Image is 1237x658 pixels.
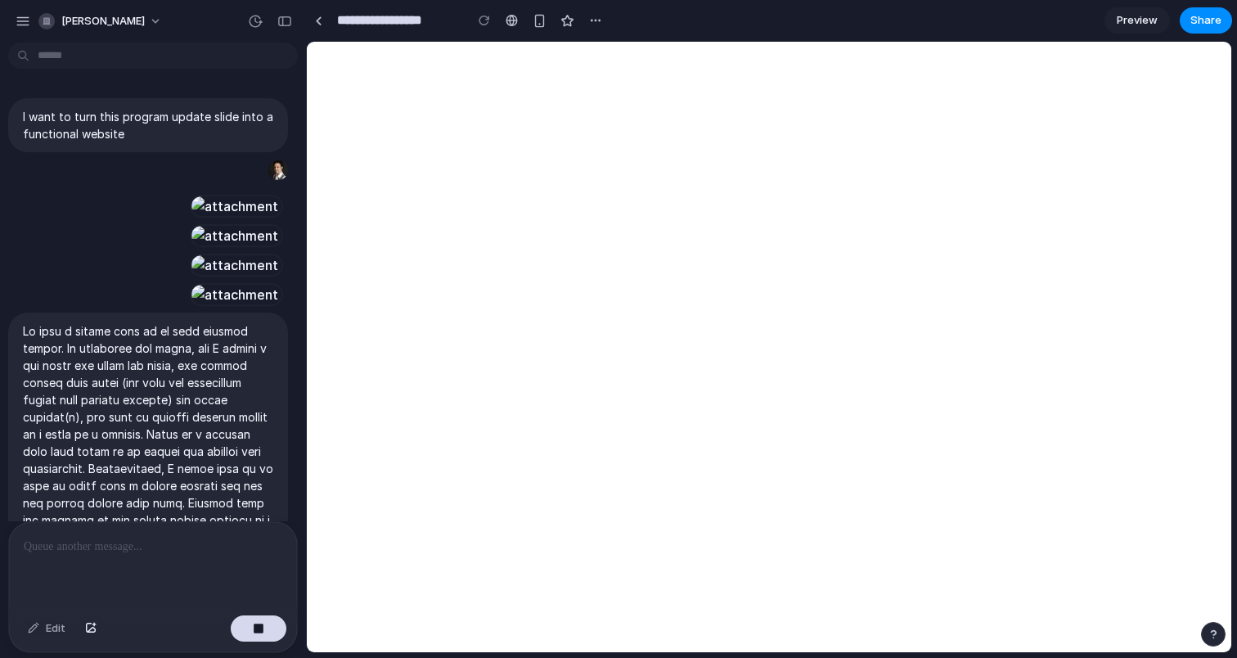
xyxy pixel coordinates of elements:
span: Preview [1117,12,1158,29]
a: Preview [1104,7,1170,34]
span: [PERSON_NAME] [61,13,145,29]
p: I want to turn this program update slide into a functional website [23,108,273,142]
button: [PERSON_NAME] [32,8,170,34]
button: Share [1180,7,1232,34]
span: Share [1190,12,1221,29]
